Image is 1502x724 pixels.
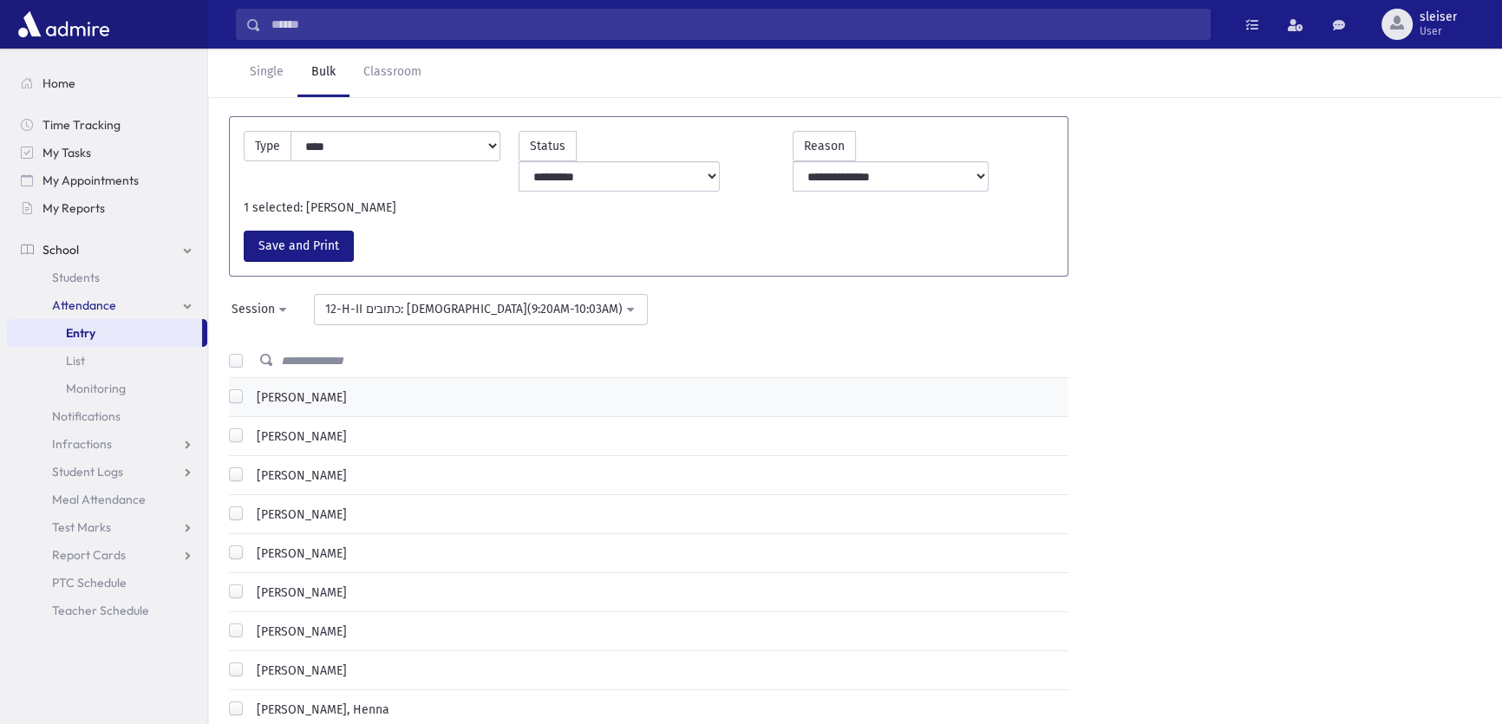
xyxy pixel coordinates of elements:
[42,242,79,258] span: School
[250,427,347,446] label: [PERSON_NAME]
[250,545,347,563] label: [PERSON_NAME]
[7,486,207,513] a: Meal Attendance
[250,662,347,680] label: [PERSON_NAME]
[519,131,577,161] label: Status
[14,7,114,42] img: AdmirePro
[52,492,146,507] span: Meal Attendance
[52,270,100,285] span: Students
[1420,24,1457,38] span: User
[42,75,75,91] span: Home
[250,584,347,602] label: [PERSON_NAME]
[7,569,207,597] a: PTC Schedule
[1420,10,1457,24] span: sleiser
[793,131,856,161] label: Reason
[220,294,300,325] button: Session
[52,519,111,535] span: Test Marks
[235,199,1062,217] div: 1 selected: [PERSON_NAME]
[7,347,207,375] a: List
[250,701,389,719] label: [PERSON_NAME], Henna
[250,466,347,485] label: [PERSON_NAME]
[42,173,139,188] span: My Appointments
[250,505,347,524] label: [PERSON_NAME]
[66,353,85,369] span: List
[7,597,207,624] a: Teacher Schedule
[52,603,149,618] span: Teacher Schedule
[52,436,112,452] span: Infractions
[7,264,207,291] a: Students
[66,325,95,341] span: Entry
[7,319,202,347] a: Entry
[244,131,291,162] label: Type
[349,49,435,97] a: Classroom
[66,381,126,396] span: Monitoring
[52,575,127,590] span: PTC Schedule
[7,402,207,430] a: Notifications
[250,623,347,641] label: [PERSON_NAME]
[7,513,207,541] a: Test Marks
[250,388,347,407] label: [PERSON_NAME]
[7,291,207,319] a: Attendance
[7,236,207,264] a: School
[314,294,648,325] button: 12-H-II כתובים: משלי(9:20AM-10:03AM)
[7,166,207,194] a: My Appointments
[52,464,123,479] span: Student Logs
[52,547,126,563] span: Report Cards
[42,145,91,160] span: My Tasks
[7,111,207,139] a: Time Tracking
[261,9,1210,40] input: Search
[244,231,354,262] button: Save and Print
[232,300,275,318] div: Session
[7,458,207,486] a: Student Logs
[42,200,105,216] span: My Reports
[297,49,349,97] a: Bulk
[7,430,207,458] a: Infractions
[7,375,207,402] a: Monitoring
[7,139,207,166] a: My Tasks
[52,408,121,424] span: Notifications
[7,541,207,569] a: Report Cards
[52,297,116,313] span: Attendance
[7,194,207,222] a: My Reports
[42,117,121,133] span: Time Tracking
[7,69,207,97] a: Home
[325,300,623,318] div: 12-H-II כתובים: [DEMOGRAPHIC_DATA](9:20AM-10:03AM)
[236,49,297,97] a: Single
